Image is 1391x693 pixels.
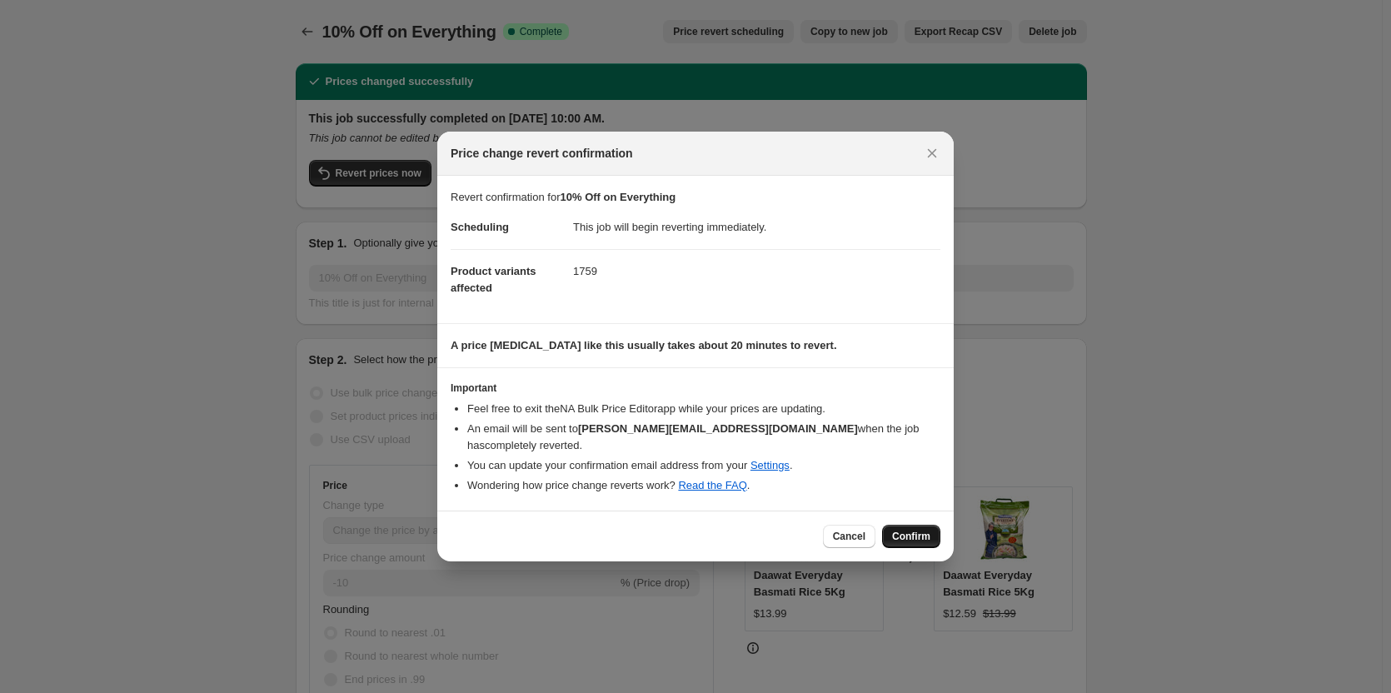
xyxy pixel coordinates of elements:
[678,479,746,491] a: Read the FAQ
[467,477,940,494] li: Wondering how price change reverts work? .
[561,191,676,203] b: 10% Off on Everything
[451,221,509,233] span: Scheduling
[823,525,875,548] button: Cancel
[833,530,865,543] span: Cancel
[578,422,858,435] b: [PERSON_NAME][EMAIL_ADDRESS][DOMAIN_NAME]
[467,421,940,454] li: An email will be sent to when the job has completely reverted .
[467,457,940,474] li: You can update your confirmation email address from your .
[451,265,536,294] span: Product variants affected
[451,381,940,395] h3: Important
[451,145,633,162] span: Price change revert confirmation
[573,249,940,293] dd: 1759
[451,189,940,206] p: Revert confirmation for
[882,525,940,548] button: Confirm
[892,530,930,543] span: Confirm
[920,142,944,165] button: Close
[451,339,837,351] b: A price [MEDICAL_DATA] like this usually takes about 20 minutes to revert.
[750,459,790,471] a: Settings
[467,401,940,417] li: Feel free to exit the NA Bulk Price Editor app while your prices are updating.
[573,206,940,249] dd: This job will begin reverting immediately.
